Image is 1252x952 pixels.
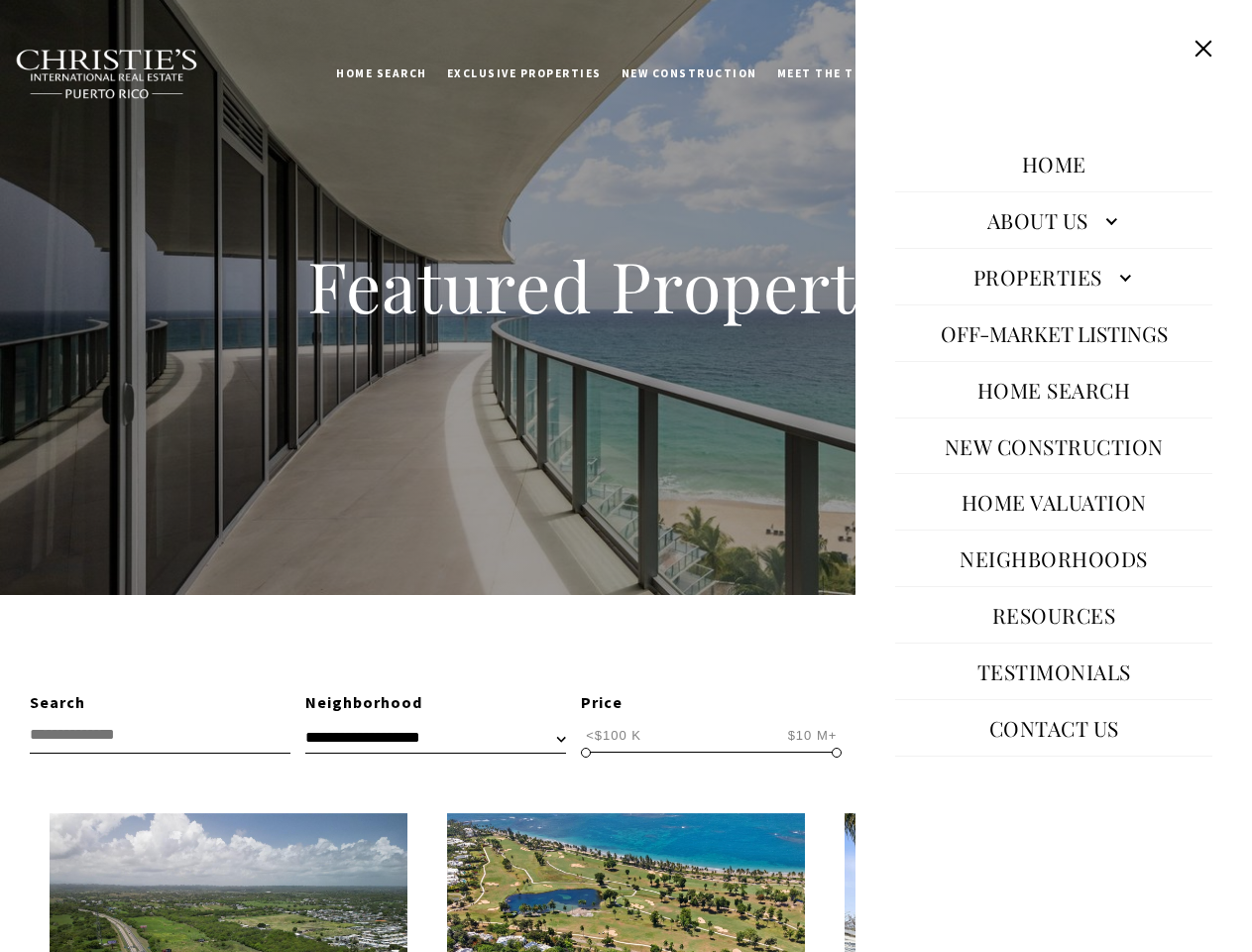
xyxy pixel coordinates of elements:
span: New Construction [622,66,757,80]
div: Neighborhood [305,690,566,716]
div: Call or text [DATE], we are here to help! [21,63,286,77]
a: About Us [895,196,1212,244]
img: Christie's International Real Estate black text logo [15,49,199,100]
span: Exclusive Properties [447,66,602,80]
a: Properties [895,253,1212,300]
span: I agree to be contacted by [PERSON_NAME] International Real Estate PR via text, call & email. To ... [25,122,283,160]
a: Home Search [967,366,1141,414]
button: Close this option [1185,30,1222,67]
a: Meet the Team [767,49,891,98]
div: Do you have questions? [21,45,286,59]
div: Price [581,690,842,716]
a: Home Valuation [952,478,1157,526]
a: Home [1012,140,1096,187]
div: Search [30,690,290,716]
a: Exclusive Properties [437,49,612,98]
a: Contact Us [979,704,1129,752]
span: $10 M+ [783,726,843,745]
a: New Construction [612,49,767,98]
a: Resources [982,591,1126,639]
a: New Construction [935,422,1174,470]
a: Home Search [326,49,437,98]
button: Off-Market Listings [931,309,1178,357]
span: [PHONE_NUMBER] [81,93,247,113]
h1: Featured Properties [180,242,1073,329]
a: Neighborhoods [950,535,1158,582]
span: <$100 K [581,726,646,745]
a: Testimonials [967,648,1141,695]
